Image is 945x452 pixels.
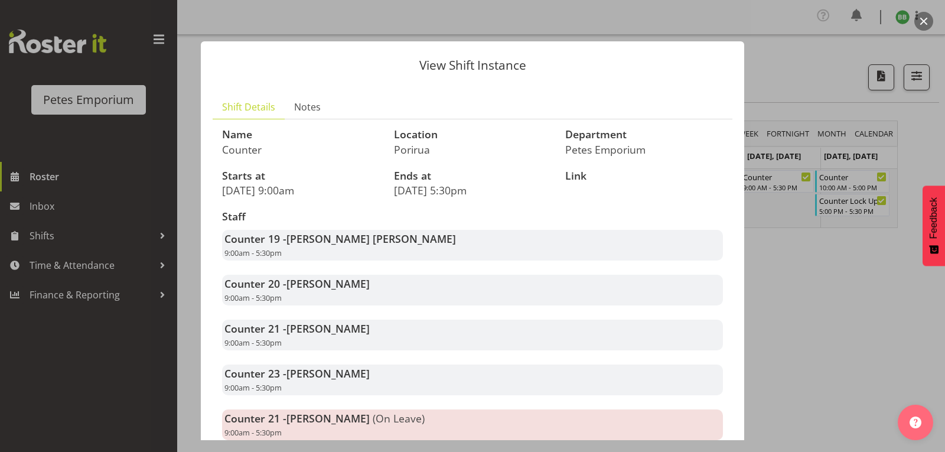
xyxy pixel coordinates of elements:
strong: Counter 23 - [224,366,370,381]
h3: Staff [222,211,723,223]
h3: Department [565,129,723,141]
span: Shift Details [222,100,275,114]
button: Feedback - Show survey [923,186,945,266]
strong: Counter 20 - [224,277,370,291]
p: View Shift Instance [213,59,732,71]
strong: Counter 21 - [224,321,370,336]
strong: Counter 19 - [224,232,456,246]
h3: Ends at [394,170,552,182]
span: [PERSON_NAME] [286,277,370,291]
span: [PERSON_NAME] [286,411,370,425]
h3: Location [394,129,552,141]
h3: Name [222,129,380,141]
span: [PERSON_NAME] [PERSON_NAME] [286,232,456,246]
p: [DATE] 5:30pm [394,184,552,197]
span: 9:00am - 5:30pm [224,337,282,348]
h3: Starts at [222,170,380,182]
span: 9:00am - 5:30pm [224,292,282,303]
span: [PERSON_NAME] [286,321,370,336]
p: Petes Emporium [565,143,723,156]
p: Counter [222,143,380,156]
strong: Counter 21 - [224,411,370,425]
img: help-xxl-2.png [910,417,921,428]
p: Porirua [394,143,552,156]
span: 9:00am - 5:30pm [224,382,282,393]
span: (On Leave) [373,411,425,425]
span: 9:00am - 5:30pm [224,427,282,438]
span: Notes [294,100,321,114]
span: 9:00am - 5:30pm [224,248,282,258]
p: [DATE] 9:00am [222,184,380,197]
h3: Link [565,170,723,182]
span: Feedback [928,197,939,239]
span: [PERSON_NAME] [286,366,370,381]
